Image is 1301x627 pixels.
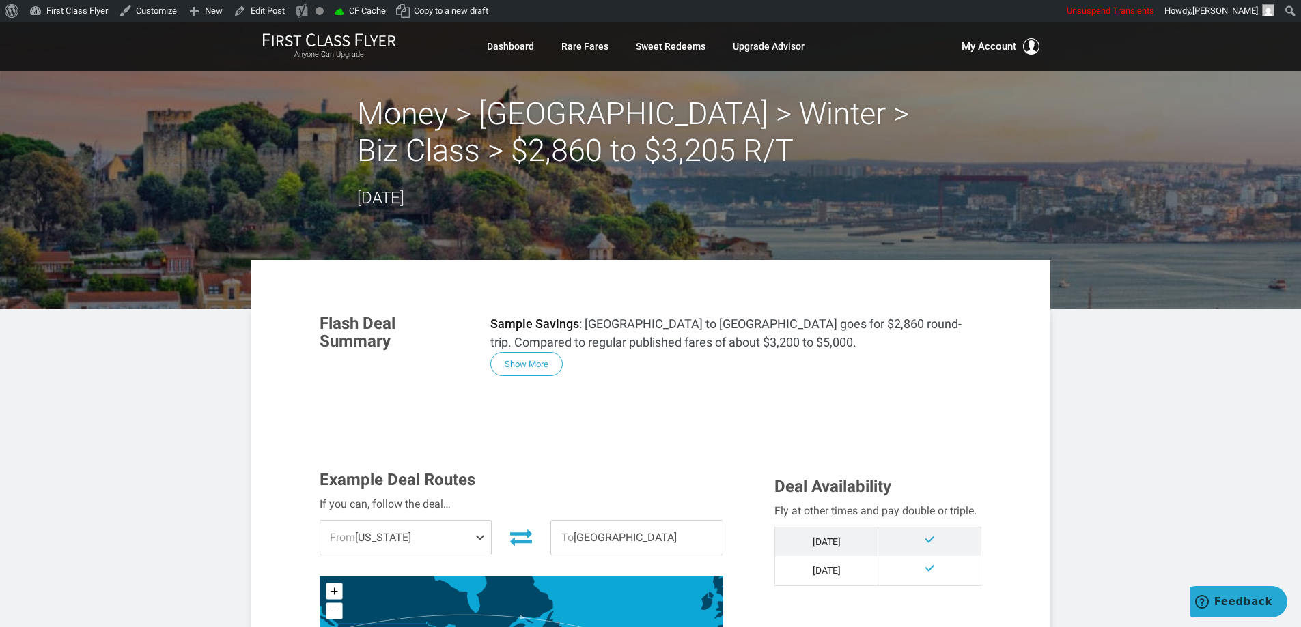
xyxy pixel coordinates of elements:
[320,495,724,513] div: If you can, follow the deal…
[487,34,534,59] a: Dashboard
[357,96,945,169] h2: Money > [GEOGRAPHIC_DATA] > Winter > Biz Class > $2,860 to $3,205 R/T
[490,352,563,376] button: Show More
[962,38,1016,55] span: My Account
[733,34,805,59] a: Upgrade Advisor
[561,531,574,544] span: To
[962,38,1039,55] button: My Account
[774,477,891,496] span: Deal Availability
[490,317,579,331] strong: Sample Savings
[1192,5,1258,16] span: [PERSON_NAME]
[357,188,404,207] time: [DATE]
[330,531,355,544] span: From
[1067,5,1154,16] span: Unsuspend Transients
[551,521,723,555] span: [GEOGRAPHIC_DATA]
[320,470,475,489] span: Example Deal Routes
[262,33,396,60] a: First Class FlyerAnyone Can Upgrade
[320,521,492,555] span: [US_STATE]
[262,33,396,47] img: First Class Flyer
[561,34,608,59] a: Rare Fares
[774,502,981,520] div: Fly at other times and pay double or triple.
[636,34,705,59] a: Sweet Redeems
[708,571,738,619] path: United Kingdom
[775,556,878,585] td: [DATE]
[700,592,713,610] path: Ireland
[1190,586,1287,620] iframe: Opens a widget where you can find more information
[320,315,470,351] h3: Flash Deal Summary
[262,50,396,59] small: Anyone Can Upgrade
[775,527,878,556] td: [DATE]
[490,315,982,351] p: : [GEOGRAPHIC_DATA] to [GEOGRAPHIC_DATA] goes for $2,860 round-trip. Compared to regular publishe...
[502,522,540,552] button: Invert Route Direction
